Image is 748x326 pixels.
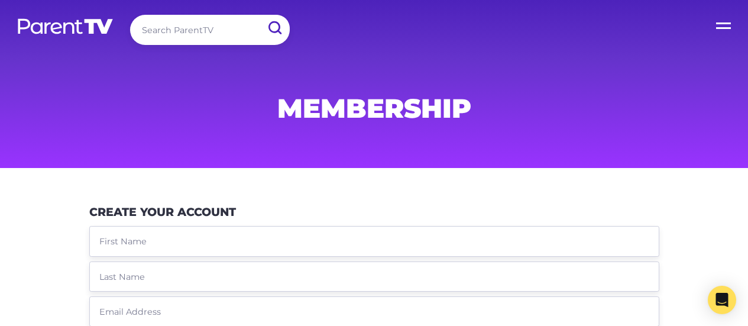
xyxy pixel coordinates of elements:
input: Last Name [89,262,659,292]
h1: Membership [89,96,659,120]
input: Search ParentTV [130,15,290,45]
input: First Name [89,226,659,256]
h3: Create Your Account [89,205,236,219]
div: Open Intercom Messenger [708,286,736,314]
input: Submit [259,15,290,41]
img: parenttv-logo-white.4c85aaf.svg [17,18,114,35]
